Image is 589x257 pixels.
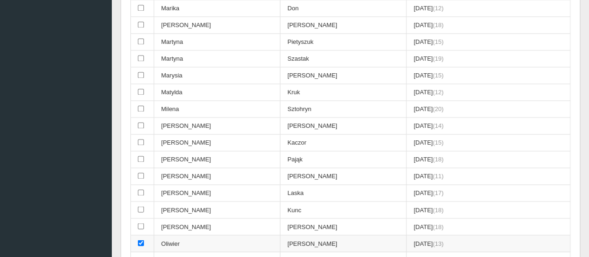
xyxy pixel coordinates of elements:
span: (17) [433,189,443,196]
td: [PERSON_NAME] [154,151,280,168]
span: (18) [433,223,443,230]
td: [DATE] [406,168,570,185]
td: Martyna [154,50,280,67]
span: (13) [433,240,443,247]
td: [PERSON_NAME] [154,118,280,134]
td: [PERSON_NAME] [280,168,406,185]
span: (11) [433,173,443,180]
td: Pietyszuk [280,34,406,50]
td: [PERSON_NAME] [154,17,280,34]
td: Pająk [280,151,406,168]
td: Kruk [280,84,406,101]
td: Szastak [280,50,406,67]
td: [DATE] [406,218,570,235]
td: [DATE] [406,101,570,118]
td: [DATE] [406,50,570,67]
td: [PERSON_NAME] [154,134,280,151]
td: [PERSON_NAME] [280,118,406,134]
span: (14) [433,122,443,129]
span: (18) [433,156,443,163]
span: (18) [433,206,443,213]
td: [DATE] [406,34,570,50]
td: Milena [154,101,280,118]
td: Oliwier [154,235,280,252]
span: (19) [433,55,443,62]
td: [PERSON_NAME] [154,201,280,218]
td: [DATE] [406,151,570,168]
td: [DATE] [406,201,570,218]
td: [DATE] [406,134,570,151]
span: (15) [433,72,443,79]
td: [PERSON_NAME] [280,67,406,84]
td: Sztohryn [280,101,406,118]
span: (12) [433,89,443,96]
td: [PERSON_NAME] [154,168,280,185]
td: [DATE] [406,185,570,201]
td: [PERSON_NAME] [280,235,406,252]
td: [DATE] [406,84,570,101]
td: Kaczor [280,134,406,151]
td: Martyna [154,34,280,50]
td: [DATE] [406,17,570,34]
td: [PERSON_NAME] [280,218,406,235]
td: Matylda [154,84,280,101]
span: (15) [433,38,443,45]
span: (12) [433,5,443,12]
td: Marysia [154,67,280,84]
span: (18) [433,21,443,28]
td: [PERSON_NAME] [154,218,280,235]
td: [DATE] [406,235,570,252]
td: [PERSON_NAME] [154,185,280,201]
td: Kunc [280,201,406,218]
td: [DATE] [406,118,570,134]
span: (15) [433,139,443,146]
td: [PERSON_NAME] [280,17,406,34]
td: Laska [280,185,406,201]
span: (20) [433,105,443,112]
td: [DATE] [406,67,570,84]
